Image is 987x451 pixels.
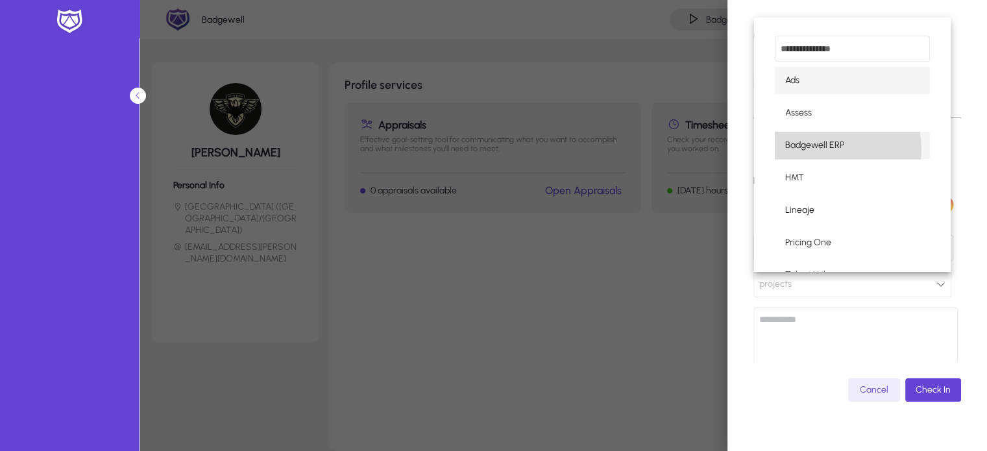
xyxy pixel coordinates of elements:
span: HMT [785,170,804,186]
mat-option: Lineaje [775,197,930,224]
mat-option: Talent Hub [775,262,930,289]
mat-option: Pricing One [775,229,930,256]
mat-option: HMT [775,164,930,191]
span: Ads [785,73,799,88]
span: Pricing One [785,235,831,250]
mat-option: Badgewell ERP [775,132,930,159]
mat-option: Ads [775,67,930,94]
span: Assess [785,105,812,121]
span: Talent Hub [785,267,829,283]
input: dropdown search [775,36,930,62]
mat-option: Assess [775,99,930,127]
span: Lineaje [785,202,814,218]
span: Badgewell ERP [785,138,844,153]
